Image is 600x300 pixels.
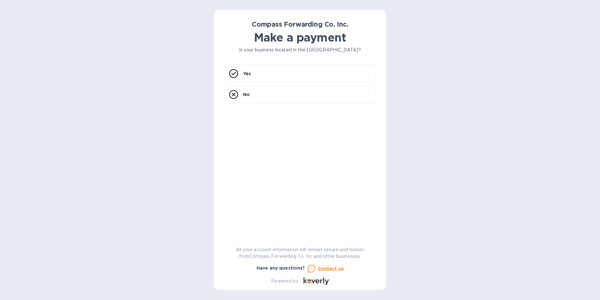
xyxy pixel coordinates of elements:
p: Powered by [271,278,298,284]
u: Contact us [318,266,344,271]
h1: Make a payment [224,31,376,44]
p: All your account information will remain secure and hidden from Compass Forwarding Co. Inc. and o... [224,246,376,260]
b: Have any questions? [257,265,305,271]
p: Yes [243,70,251,77]
p: Is your business located in the [GEOGRAPHIC_DATA]? [224,47,376,53]
b: Compass Forwarding Co. Inc. [252,20,348,28]
p: No [243,91,250,98]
